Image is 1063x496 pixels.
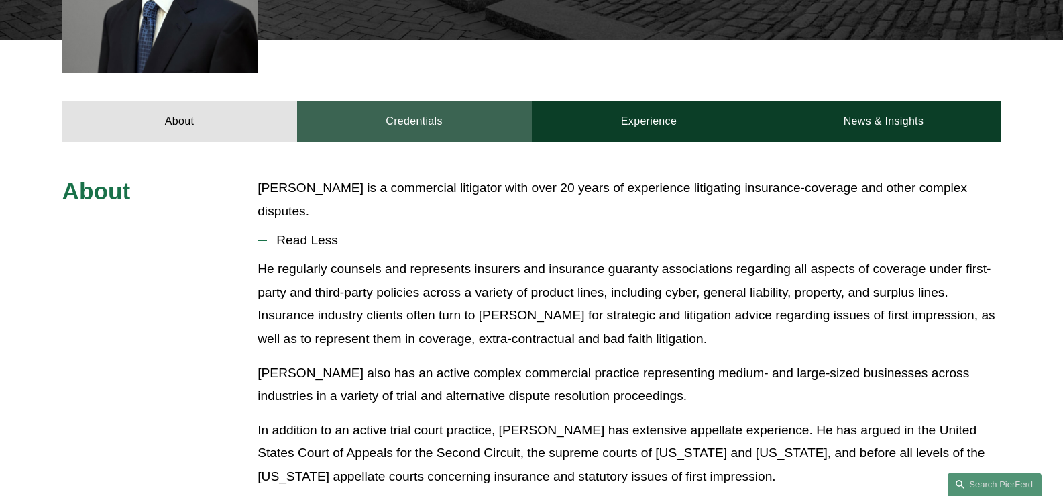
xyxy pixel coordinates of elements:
[258,258,1001,350] p: He regularly counsels and represents insurers and insurance guaranty associations regarding all a...
[532,101,767,142] a: Experience
[766,101,1001,142] a: News & Insights
[258,419,1001,489] p: In addition to an active trial court practice, [PERSON_NAME] has extensive appellate experience. ...
[62,178,131,204] span: About
[267,233,1001,248] span: Read Less
[258,362,1001,408] p: [PERSON_NAME] also has an active complex commercial practice representing medium- and large-sized...
[258,223,1001,258] button: Read Less
[948,473,1042,496] a: Search this site
[62,101,297,142] a: About
[297,101,532,142] a: Credentials
[258,177,1001,223] p: [PERSON_NAME] is a commercial litigator with over 20 years of experience litigating insurance-cov...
